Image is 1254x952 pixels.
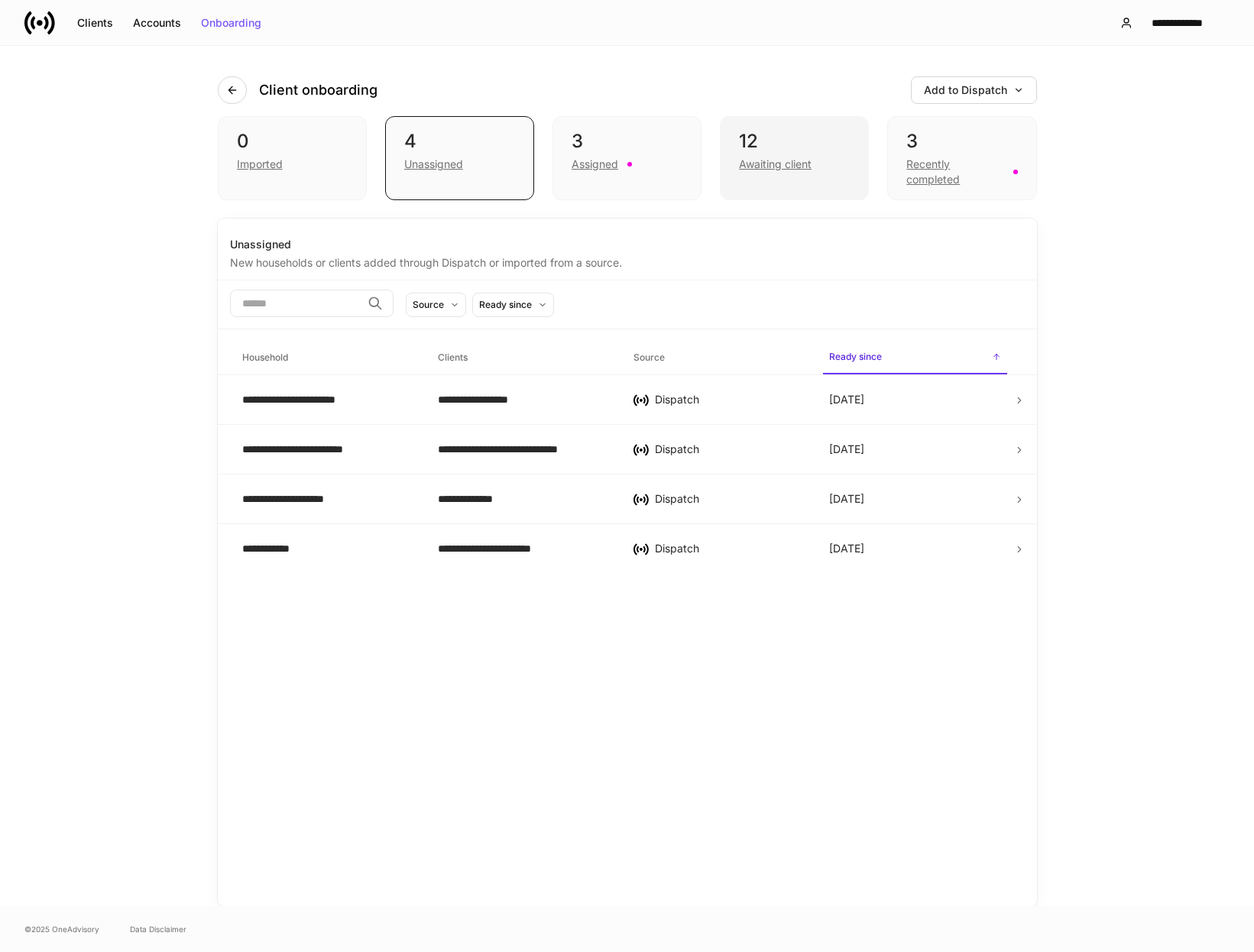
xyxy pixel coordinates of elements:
div: New households or clients added through Dispatch or imported from a source. [230,252,1025,270]
a: Data Disclaimer [130,923,186,935]
h4: Client onboarding [259,81,377,99]
p: [DATE] [829,541,864,556]
div: Onboarding [201,18,261,28]
button: Source [406,293,466,317]
div: 0Imported [218,116,367,200]
div: Dispatch [655,491,805,507]
div: Awaiting client [739,157,812,172]
button: Add to Dispatch [911,76,1037,104]
button: Clients [67,11,123,35]
h6: Source [633,350,665,364]
p: [DATE] [829,392,864,407]
div: 3Assigned [552,116,702,200]
div: Dispatch [655,392,805,407]
span: Ready since [823,342,1006,374]
div: Ready since [479,297,532,312]
span: © 2025 OneAdvisory [24,923,99,935]
span: Source [627,342,811,374]
div: 12Awaiting client [720,116,869,200]
div: 3Recently completed [887,116,1036,200]
div: Assigned [572,157,618,172]
div: 3 [906,129,1017,154]
div: 4Unassigned [385,116,534,200]
span: Household [236,342,420,374]
div: Recently completed [906,157,1003,187]
h6: Household [242,350,288,364]
div: 0 [237,129,348,154]
div: Dispatch [655,541,805,556]
div: Add to Dispatch [924,85,1024,96]
div: Imported [237,157,283,172]
div: Unassigned [230,237,1025,252]
p: [DATE] [829,491,864,507]
div: Unassigned [404,157,463,172]
h6: Clients [438,350,468,364]
div: 12 [739,129,850,154]
span: Clients [432,342,615,374]
div: Dispatch [655,442,805,457]
div: Source [413,297,444,312]
div: 4 [404,129,515,154]
div: Accounts [133,18,181,28]
h6: Ready since [829,349,882,364]
p: [DATE] [829,442,864,457]
button: Accounts [123,11,191,35]
div: 3 [572,129,682,154]
div: Clients [77,18,113,28]
button: Ready since [472,293,554,317]
button: Onboarding [191,11,271,35]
